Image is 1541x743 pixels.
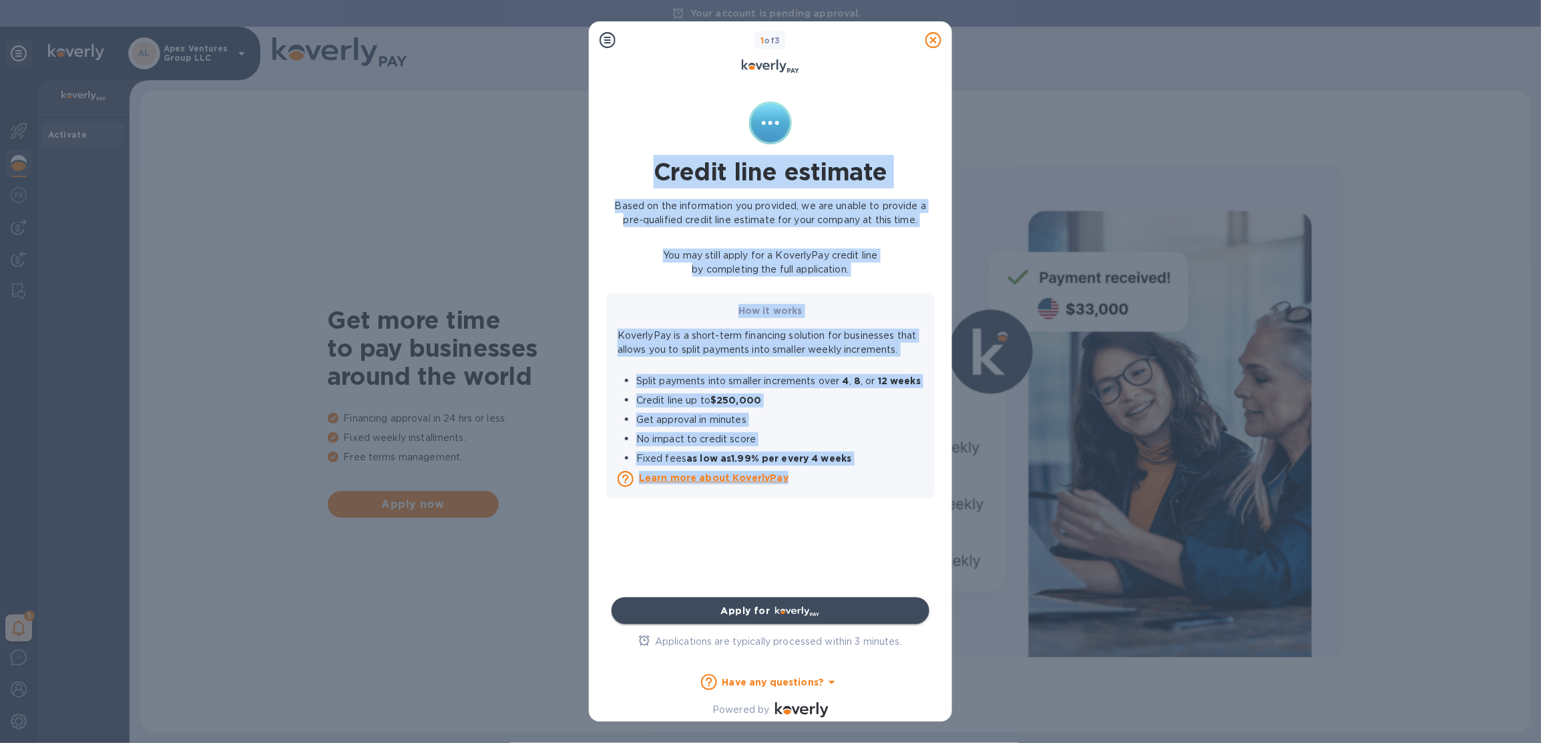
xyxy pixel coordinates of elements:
p: You may still apply for a KoverlyPay credit line by completing the full application. [612,249,929,277]
button: Apply for [612,597,929,624]
p: Powered by [712,703,769,717]
b: 8 [851,376,861,386]
b: $250,000 [710,395,761,406]
h1: Credit line estimate [612,155,929,188]
p: Credit line up to [636,394,921,408]
b: Apply for [721,605,770,616]
span: 1 [760,35,764,45]
p: Get approval in minutes [636,413,921,427]
p: Based on the information you provided, we are unable to provide a pre-qualified credit line estim... [612,199,929,227]
p: Split payments into smaller increments over , , or [636,374,921,388]
b: 4 [840,376,849,386]
b: 12 weeks [878,376,921,386]
b: Have any questions? [722,677,825,688]
b: of 3 [760,35,781,45]
p: KoverlyPay is a short-term financing solution for businesses that allows you to split payments in... [618,329,923,357]
a: Learn more about KoverlyPay [639,471,923,484]
b: How it works [738,305,803,316]
p: Fixed fees [636,452,921,466]
p: No impact to credit score [636,432,921,446]
p: Applications are typically processed within 3 minutes. [655,635,902,649]
b: as low as 1.99 % per every 4 weeks [686,453,851,464]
